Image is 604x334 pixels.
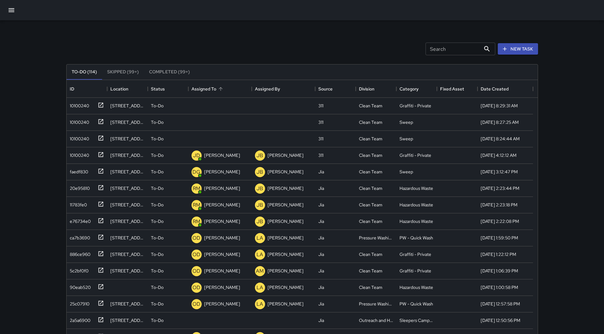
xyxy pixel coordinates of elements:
div: Clean Team [359,202,382,208]
p: JB [257,201,263,209]
div: 400 Mcallister Street [110,169,145,175]
div: Clean Team [359,251,382,257]
p: To-Do [151,185,164,191]
p: JB [257,152,263,159]
p: [PERSON_NAME] [204,185,240,191]
p: [PERSON_NAME] [268,202,303,208]
p: [PERSON_NAME] [268,169,303,175]
div: 1390 Market Street [110,202,145,208]
div: Graffiti - Private [399,152,431,158]
div: Location [110,80,128,98]
div: Date Created [481,80,509,98]
p: OD [192,284,200,291]
div: 5c2bf0f0 [67,265,88,274]
div: 11783fe0 [67,199,87,208]
div: 8/10/2025, 8:27:25 AM [481,119,519,125]
p: RM [193,185,200,192]
div: Pressure Washing [359,235,393,241]
div: Category [399,80,419,98]
p: JB [257,218,263,225]
div: Jia [318,218,324,224]
div: Sweep [399,169,413,175]
div: Jia [318,284,324,291]
p: To-Do [151,152,164,158]
div: 690 Van Ness Avenue [110,317,145,324]
div: Status [151,80,165,98]
p: [PERSON_NAME] [268,235,303,241]
div: Division [356,80,396,98]
div: 10100240 [67,150,89,158]
div: 10100240 [67,100,89,109]
p: [PERSON_NAME] [268,251,303,257]
div: 1415 Market Street [110,218,145,224]
div: 311 [318,103,323,109]
p: [PERSON_NAME] [268,284,303,291]
div: 1375 Market Street [110,185,145,191]
div: Jia [318,235,324,241]
div: 10100240 [67,133,89,142]
p: LA [257,284,263,291]
div: Category [396,80,437,98]
p: [PERSON_NAME] [204,235,240,241]
p: JB [257,185,263,192]
div: 1510 Market Street [110,235,145,241]
div: Clean Team [359,185,382,191]
div: 90eab520 [67,282,91,291]
p: [PERSON_NAME] [204,152,240,158]
p: AM [256,267,264,275]
p: To-Do [151,301,164,307]
p: LA [257,251,263,258]
div: Assigned By [255,80,280,98]
p: To-Do [151,119,164,125]
div: Jia [318,169,324,175]
p: To-Do [151,235,164,241]
p: JB [257,168,263,176]
div: 679 Golden Gate Avenue [110,301,145,307]
p: [PERSON_NAME] [268,185,303,191]
div: 8/9/2025, 2:22:08 PM [481,218,519,224]
div: 8/9/2025, 12:57:58 PM [481,301,520,307]
div: Sweep [399,136,413,142]
div: Fixed Asset [440,80,464,98]
p: To-Do [151,268,164,274]
div: PW - Quick Wash [399,301,433,307]
div: Jia [318,317,324,324]
div: Pressure Washing [359,301,393,307]
div: Jia [318,251,324,257]
div: 590 Van Ness Avenue [110,136,145,142]
div: ca7b3690 [67,232,90,241]
p: [PERSON_NAME] [268,152,303,158]
div: Source [318,80,333,98]
div: 886ce960 [67,249,90,257]
div: PW - Quick Wash [399,235,433,241]
div: Clean Team [359,103,382,109]
button: New Task [498,43,538,55]
p: To-Do [151,251,164,257]
div: 8/10/2025, 8:29:31 AM [481,103,518,109]
div: 10100240 [67,117,89,125]
div: Assigned To [192,80,216,98]
p: To-Do [151,169,164,175]
p: To-Do [151,284,164,291]
div: Clean Team [359,136,382,142]
div: 311 [318,119,323,125]
div: Hazardous Waste [399,218,433,224]
div: Clean Team [359,268,382,274]
button: Sort [216,84,225,93]
p: To-Do [151,202,164,208]
div: 8/10/2025, 4:12:12 AM [481,152,516,158]
p: RM [193,218,200,225]
p: OD [192,234,200,242]
div: Jia [318,202,324,208]
div: Jia [318,185,324,191]
p: [PERSON_NAME] [204,268,240,274]
div: Assigned By [252,80,315,98]
div: Graffiti - Private [399,103,431,109]
p: LA [257,300,263,308]
button: Completed (99+) [144,64,195,80]
div: Sleepers Campers and Loiterers [399,317,434,324]
div: 8/9/2025, 12:50:56 PM [481,317,520,324]
button: Skipped (99+) [102,64,144,80]
div: Jia [318,268,324,274]
div: 530 Mcallister Street [110,103,145,109]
